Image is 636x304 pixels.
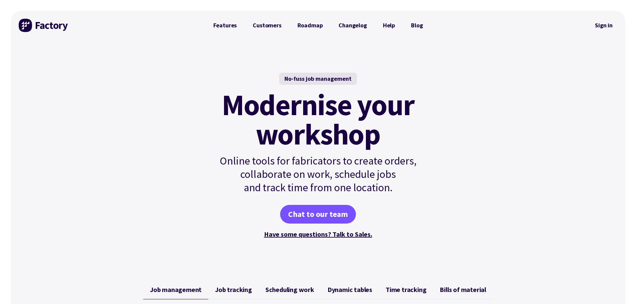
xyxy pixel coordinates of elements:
mark: Modernise your workshop [222,90,414,149]
a: Features [205,19,245,32]
img: Factory [19,19,69,32]
a: Sign in [590,18,617,33]
nav: Primary Navigation [205,19,431,32]
a: Customers [245,19,289,32]
div: No-fuss job management [279,73,357,85]
span: Job tracking [215,286,252,294]
a: Help [375,19,403,32]
a: Blog [403,19,431,32]
span: Bills of material [440,286,486,294]
span: Time tracking [386,286,426,294]
a: Chat to our team [280,205,356,224]
a: Have some questions? Talk to Sales. [264,230,372,238]
span: Dynamic tables [328,286,372,294]
p: Online tools for fabricators to create orders, collaborate on work, schedule jobs and track time ... [205,154,431,194]
a: Changelog [331,19,375,32]
nav: Secondary Navigation [590,18,617,33]
span: Scheduling work [265,286,314,294]
span: Job management [150,286,202,294]
a: Roadmap [289,19,331,32]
